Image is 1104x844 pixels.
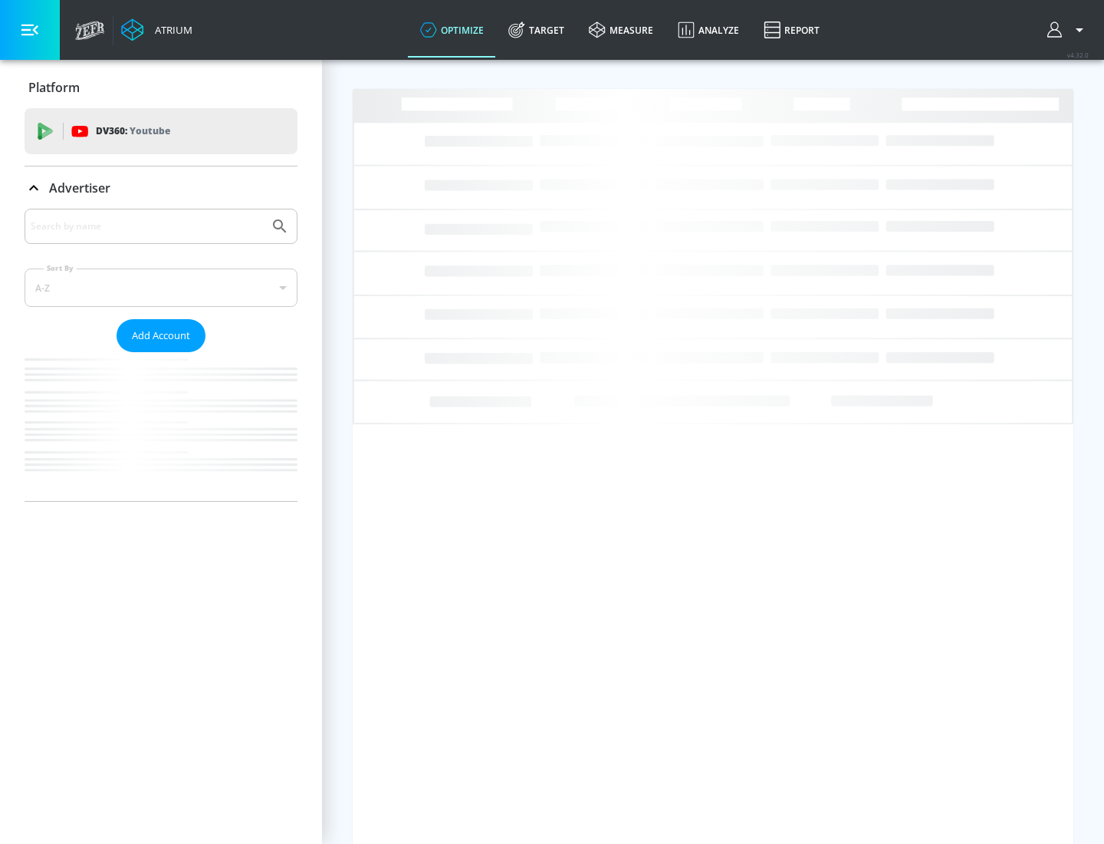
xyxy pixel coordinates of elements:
div: DV360: Youtube [25,108,297,154]
nav: list of Advertiser [25,352,297,501]
div: Platform [25,66,297,109]
a: Report [751,2,832,58]
div: Atrium [149,23,192,37]
input: Search by name [31,216,263,236]
label: Sort By [44,263,77,273]
div: Advertiser [25,209,297,501]
div: A-Z [25,269,297,307]
a: Analyze [665,2,751,58]
a: Target [496,2,577,58]
span: Add Account [132,327,190,345]
p: Youtube [130,123,170,139]
a: optimize [408,2,496,58]
div: Advertiser [25,166,297,209]
button: Add Account [117,319,205,352]
p: DV360: [96,123,170,140]
a: Atrium [121,18,192,41]
p: Advertiser [49,180,110,196]
p: Platform [28,79,80,96]
span: v 4.32.0 [1067,51,1089,59]
a: measure [577,2,665,58]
